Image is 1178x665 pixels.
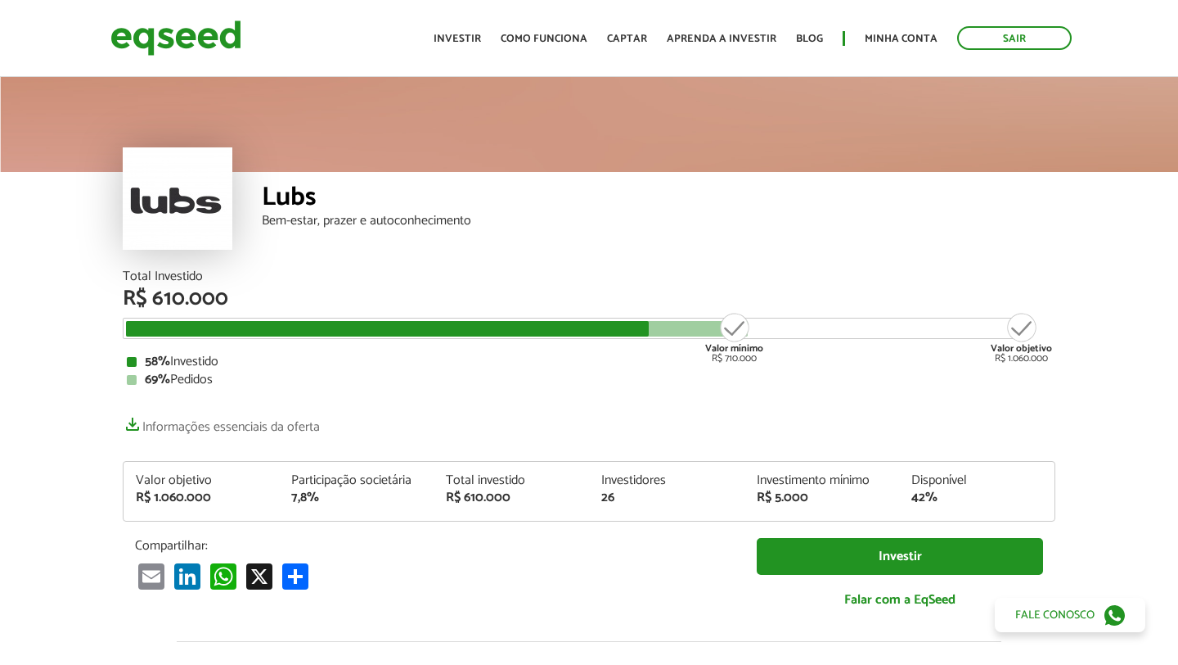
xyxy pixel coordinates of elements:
[705,341,763,356] strong: Valor mínimo
[991,311,1052,364] div: R$ 1.060.000
[207,562,240,589] a: WhatsApp
[865,34,937,44] a: Minha conta
[757,491,888,504] div: R$ 5.000
[667,34,776,44] a: Aprenda a investir
[601,491,732,504] div: 26
[135,562,168,589] a: Email
[601,474,732,487] div: Investidores
[446,491,577,504] div: R$ 610.000
[757,583,1043,617] a: Falar com a EqSeed
[434,34,481,44] a: Investir
[957,26,1072,50] a: Sair
[127,355,1051,369] div: Investido
[796,34,823,44] a: Blog
[501,34,587,44] a: Como funciona
[279,562,312,589] a: Compartilhar
[136,491,267,504] div: R$ 1.060.000
[291,491,422,504] div: 7,8%
[135,538,732,554] p: Compartilhar:
[911,491,1042,504] div: 42%
[127,373,1051,387] div: Pedidos
[123,411,320,434] a: Informações essenciais da oferta
[110,16,241,60] img: EqSeed
[757,538,1043,575] a: Investir
[911,474,1042,487] div: Disponível
[991,341,1052,356] strong: Valor objetivo
[171,562,204,589] a: LinkedIn
[243,562,276,589] a: X
[145,351,170,373] strong: 58%
[704,311,765,364] div: R$ 710.000
[291,474,422,487] div: Participação societária
[446,474,577,487] div: Total investido
[123,288,1055,310] div: R$ 610.000
[145,369,170,391] strong: 69%
[123,270,1055,283] div: Total Investido
[757,474,888,487] div: Investimento mínimo
[995,598,1145,632] a: Fale conosco
[262,215,1055,228] div: Bem-estar, prazer e autoconhecimento
[607,34,647,44] a: Captar
[262,184,1055,215] div: Lubs
[136,474,267,487] div: Valor objetivo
